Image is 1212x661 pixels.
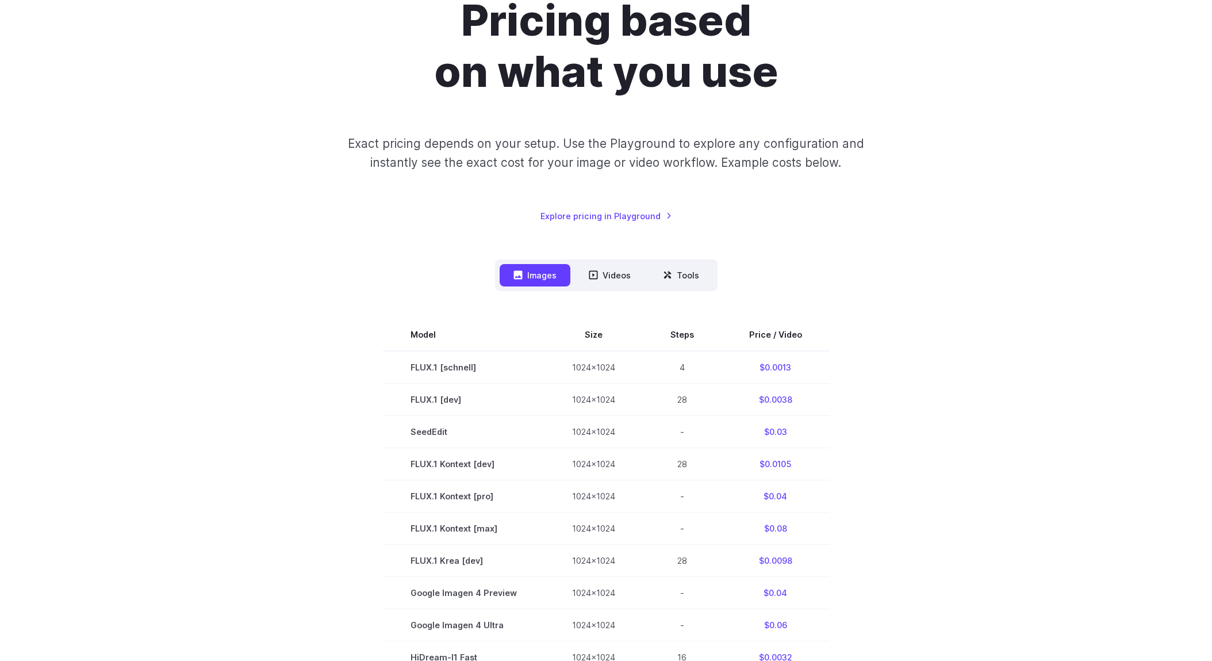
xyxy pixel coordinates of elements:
td: $0.06 [722,609,830,641]
button: Tools [649,264,713,286]
td: Google Imagen 4 Ultra [383,609,544,641]
th: Steps [643,319,722,351]
button: Videos [575,264,645,286]
td: 1024x1024 [544,351,643,384]
td: 1024x1024 [544,415,643,448]
td: FLUX.1 Krea [dev] [383,544,544,576]
td: Google Imagen 4 Preview [383,576,544,609]
td: - [643,576,722,609]
td: 1024x1024 [544,609,643,641]
td: FLUX.1 [schnell] [383,351,544,384]
td: - [643,415,722,448]
td: - [643,480,722,512]
td: FLUX.1 Kontext [pro] [383,480,544,512]
td: $0.0038 [722,383,830,415]
th: Size [544,319,643,351]
button: Images [500,264,570,286]
td: $0.0013 [722,351,830,384]
td: $0.08 [722,512,830,544]
td: - [643,512,722,544]
td: FLUX.1 Kontext [max] [383,512,544,544]
th: Price / Video [722,319,830,351]
td: 1024x1024 [544,544,643,576]
td: FLUX.1 Kontext [dev] [383,448,544,480]
td: FLUX.1 [dev] [383,383,544,415]
td: $0.04 [722,576,830,609]
td: $0.03 [722,415,830,448]
td: 1024x1024 [544,448,643,480]
td: 1024x1024 [544,512,643,544]
td: $0.04 [722,480,830,512]
td: - [643,609,722,641]
td: 28 [643,448,722,480]
td: 28 [643,544,722,576]
td: 1024x1024 [544,383,643,415]
td: 28 [643,383,722,415]
th: Model [383,319,544,351]
p: Exact pricing depends on your setup. Use the Playground to explore any configuration and instantl... [326,134,886,173]
td: SeedEdit [383,415,544,448]
td: 1024x1024 [544,576,643,609]
td: 4 [643,351,722,384]
td: $0.0105 [722,448,830,480]
td: 1024x1024 [544,480,643,512]
a: Explore pricing in Playground [540,209,672,223]
td: $0.0098 [722,544,830,576]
